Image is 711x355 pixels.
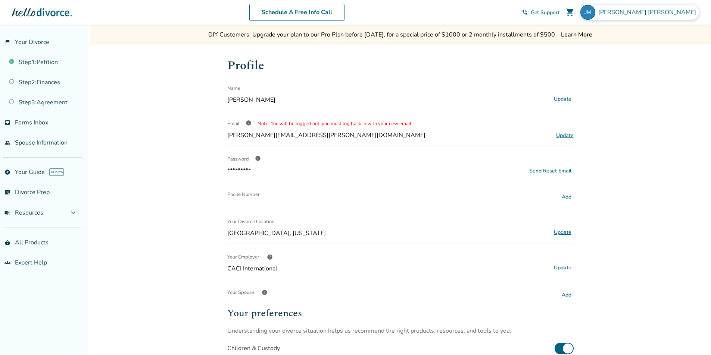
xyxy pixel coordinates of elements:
[227,96,549,104] span: [PERSON_NAME]
[531,9,559,16] span: Get Support
[522,9,528,15] span: phone_in_talk
[227,327,574,335] p: Understanding your divorce situation helps us recommend the right products, resources, and tools ...
[552,263,574,273] button: Update
[15,118,48,127] span: Forms Inbox
[69,208,78,217] span: expand_more
[227,285,254,300] span: Your Spouse
[4,39,10,45] span: flag_2
[227,81,240,96] span: Name
[522,9,559,16] a: phone_in_talkGet Support
[4,210,10,216] span: menu_book
[227,264,549,273] span: CACI International
[227,214,274,229] span: Your Divorce Location
[4,140,10,146] span: people
[208,31,555,39] div: DIY Customers: Upgrade your plan to our Pro Plan before [DATE], for a special price of $1000 or 2...
[580,5,595,20] img: jeb.moffitt@gmail.com
[227,344,280,352] div: Children & Custody
[552,94,574,104] button: Update
[227,156,249,162] span: Password
[4,260,10,266] span: groups
[565,8,574,17] span: shopping_cart
[552,228,574,237] button: Update
[258,120,412,127] span: Note: You will be logged out, you must log back in with your new email.
[227,116,574,131] div: Email
[227,229,549,237] span: [GEOGRAPHIC_DATA], [US_STATE]
[227,250,259,264] span: Your Employer
[674,319,711,355] iframe: Chat Widget
[4,240,10,245] span: shopping_basket
[527,167,574,175] button: Send Reset Email
[227,187,260,202] span: Phone Number
[249,4,344,21] a: Schedule A Free Info Call
[4,169,10,175] span: explore
[267,254,273,260] span: help
[246,120,252,126] span: info
[4,209,43,217] span: Resources
[4,120,10,126] span: inbox
[4,189,10,195] span: list_alt_check
[227,131,425,139] span: [PERSON_NAME][EMAIL_ADDRESS][PERSON_NAME][DOMAIN_NAME]
[561,31,592,39] a: Learn More
[255,155,261,161] span: info
[227,57,574,75] h1: Profile
[556,132,574,139] span: Update
[49,168,64,176] span: AI beta
[598,8,699,16] span: [PERSON_NAME] [PERSON_NAME]
[262,289,268,295] span: help
[529,167,571,174] div: Send Reset Email
[559,192,574,202] button: Add
[227,306,574,321] h2: Your preferences
[559,290,574,300] button: Add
